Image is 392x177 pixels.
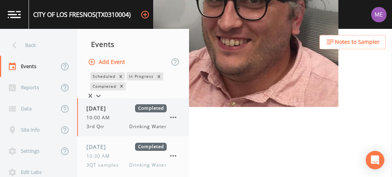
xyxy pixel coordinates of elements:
[335,37,380,47] span: Notes to Sampler
[77,98,189,137] a: [DATE]Completed10:00 AM3rd QtrDrinking Water
[90,82,117,90] div: Completed
[371,7,387,22] img: d4d65db7c401dd99d63b7ad86343d265
[8,11,21,18] img: logo
[77,35,189,54] div: Events
[135,104,167,112] span: Completed
[86,162,123,169] span: 3QT samples
[77,137,189,175] a: [DATE]Completed10:30 AM3QT samplesDrinking Water
[129,123,167,130] span: Drinking Water
[86,143,112,151] span: [DATE]
[127,72,155,80] div: In Progress
[86,123,109,130] span: 3rd Qtr
[90,72,117,80] div: Scheduled
[86,153,115,160] span: 10:30 AM
[366,151,384,169] div: Open Intercom Messenger
[86,55,128,69] button: Add Event
[155,72,163,80] div: Remove In Progress
[117,72,125,80] div: Remove Scheduled
[135,143,167,151] span: Completed
[86,104,112,112] span: [DATE]
[117,82,126,90] div: Remove Completed
[33,10,131,19] div: CITY OF LOS FRESNOS (TX0310004)
[129,162,167,169] span: Drinking Water
[319,35,386,49] button: Notes to Sampler
[86,114,115,121] span: 10:00 AM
